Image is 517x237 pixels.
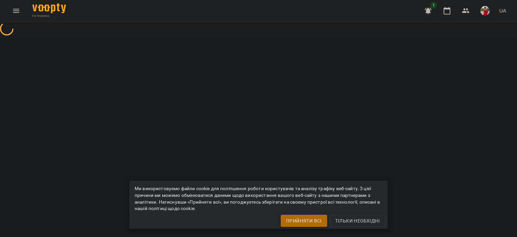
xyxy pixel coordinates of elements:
[32,14,66,18] span: For Business
[8,3,24,19] button: Menu
[499,7,506,14] span: UA
[480,6,490,16] img: 54b6d9b4e6461886c974555cb82f3b73.jpg
[32,3,66,13] img: Voopty Logo
[430,2,437,9] span: 1
[496,4,509,17] button: UA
